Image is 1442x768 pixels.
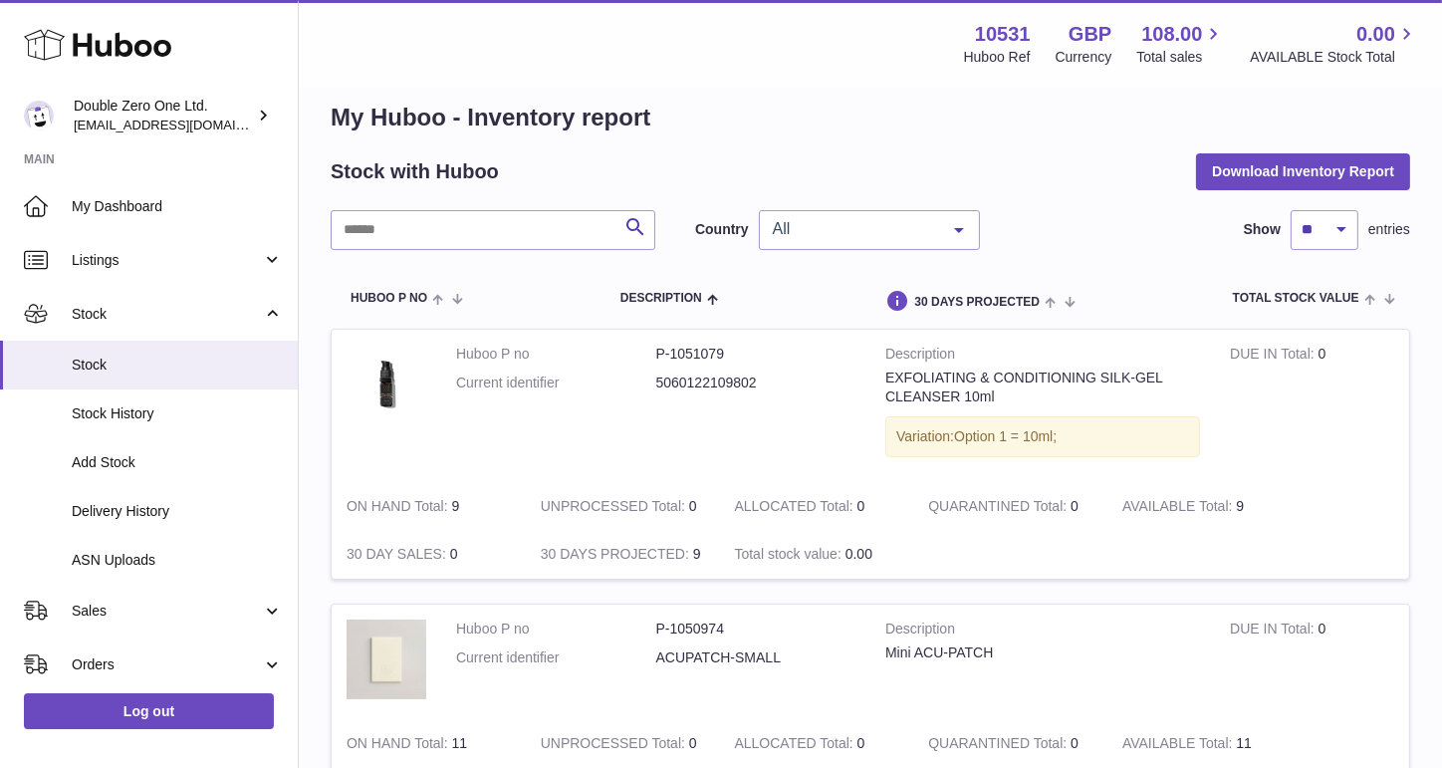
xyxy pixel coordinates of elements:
[1071,498,1079,514] span: 0
[620,292,702,305] span: Description
[1122,498,1236,519] strong: AVAILABLE Total
[845,546,872,562] span: 0.00
[1356,21,1395,48] span: 0.00
[768,219,939,239] span: All
[74,97,253,134] div: Double Zero One Ltd.
[1230,621,1318,641] strong: DUE IN Total
[1196,153,1410,189] button: Download Inventory Report
[331,102,1410,133] h1: My Huboo - Inventory report
[1107,482,1302,531] td: 9
[735,498,857,519] strong: ALLOCATED Total
[456,374,656,392] dt: Current identifier
[720,482,914,531] td: 0
[735,546,845,567] strong: Total stock value
[526,530,720,579] td: 9
[351,292,427,305] span: Huboo P no
[928,735,1071,756] strong: QUARANTINED Total
[456,620,656,639] dt: Huboo P no
[541,546,693,567] strong: 30 DAYS PROJECTED
[1071,735,1079,751] span: 0
[72,602,262,621] span: Sales
[695,220,749,239] label: Country
[347,546,450,567] strong: 30 DAY SALES
[656,374,856,392] dd: 5060122109802
[72,655,262,674] span: Orders
[885,416,1200,457] div: Variation:
[1250,21,1418,67] a: 0.00 AVAILABLE Stock Total
[72,197,283,216] span: My Dashboard
[526,719,720,768] td: 0
[656,620,856,639] dd: P-1050974
[735,735,857,756] strong: ALLOCATED Total
[332,530,526,579] td: 0
[72,551,283,570] span: ASN Uploads
[1215,330,1409,482] td: 0
[332,719,526,768] td: 11
[914,296,1040,309] span: 30 DAYS PROJECTED
[885,345,1200,369] strong: Description
[72,305,262,324] span: Stock
[885,620,1200,643] strong: Description
[526,482,720,531] td: 0
[72,502,283,521] span: Delivery History
[72,453,283,472] span: Add Stock
[954,428,1057,444] span: Option 1 = 10ml;
[1244,220,1281,239] label: Show
[1136,48,1225,67] span: Total sales
[1069,21,1111,48] strong: GBP
[1056,48,1112,67] div: Currency
[720,719,914,768] td: 0
[541,735,689,756] strong: UNPROCESSED Total
[331,158,499,185] h2: Stock with Huboo
[347,735,452,756] strong: ON HAND Total
[885,369,1200,406] div: EXFOLIATING & CONDITIONING SILK-GEL CLEANSER 10ml
[72,251,262,270] span: Listings
[1233,292,1359,305] span: Total stock value
[541,498,689,519] strong: UNPROCESSED Total
[1107,719,1302,768] td: 11
[1215,605,1409,719] td: 0
[1368,220,1410,239] span: entries
[72,356,283,375] span: Stock
[656,648,856,667] dd: ACUPATCH-SMALL
[975,21,1031,48] strong: 10531
[332,482,526,531] td: 9
[347,345,426,424] img: product image
[24,693,274,729] a: Log out
[964,48,1031,67] div: Huboo Ref
[1230,346,1318,367] strong: DUE IN Total
[885,643,1200,662] div: Mini ACU-PATCH
[1141,21,1202,48] span: 108.00
[1250,48,1418,67] span: AVAILABLE Stock Total
[1122,735,1236,756] strong: AVAILABLE Total
[24,101,54,130] img: hello@001skincare.com
[928,498,1071,519] strong: QUARANTINED Total
[456,345,656,364] dt: Huboo P no
[347,620,426,699] img: product image
[347,498,452,519] strong: ON HAND Total
[72,404,283,423] span: Stock History
[656,345,856,364] dd: P-1051079
[1136,21,1225,67] a: 108.00 Total sales
[74,117,293,132] span: [EMAIL_ADDRESS][DOMAIN_NAME]
[456,648,656,667] dt: Current identifier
